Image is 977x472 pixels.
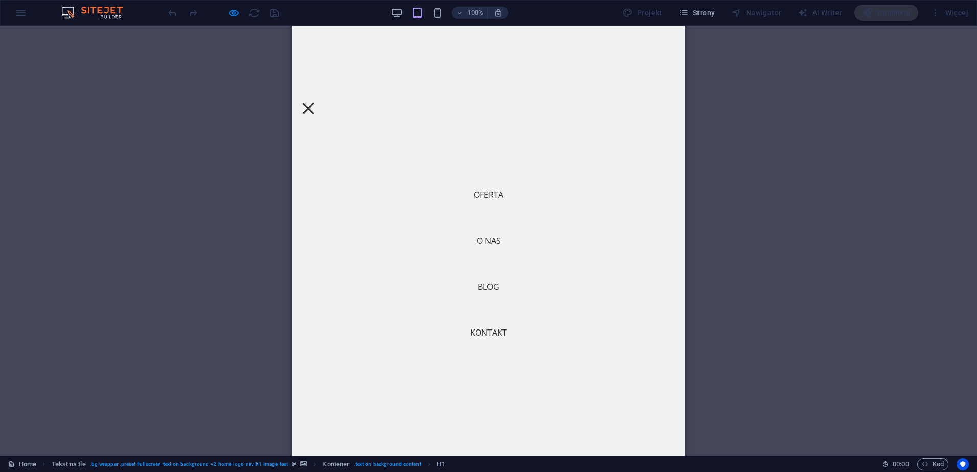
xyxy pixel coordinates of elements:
[917,458,948,470] button: Kod
[176,203,217,227] a: O nas
[437,458,445,470] span: Kliknij, aby zaznaczyć. Kliknij dwukrotnie, aby edytować
[52,458,446,470] nav: breadcrumb
[882,458,909,470] h6: Czas sesji
[467,7,483,19] h6: 100%
[177,249,215,273] a: Blog
[494,8,503,17] i: Po zmianie rozmiaru automatycznie dostosowuje poziom powiększenia do wybranego urządzenia.
[173,157,219,181] a: Oferta
[59,7,135,19] img: Editor Logo
[8,458,36,470] a: Kliknij, aby anulować zaznaczenie. Kliknij dwukrotnie, aby otworzyć Strony
[452,7,488,19] button: 100%
[900,460,901,468] span: :
[322,458,350,470] span: Kliknij, aby zaznaczyć. Kliknij dwukrotnie, aby edytować
[957,458,969,470] button: Usercentrics
[618,5,666,21] div: Projekt (Ctrl+Alt+Y)
[893,458,909,470] span: 00 00
[52,458,86,470] span: Kliknij, aby zaznaczyć. Kliknij dwukrotnie, aby edytować
[354,458,421,470] span: . text-on-background-content
[674,5,719,21] button: Strony
[154,111,239,135] a: Strona główna
[300,461,307,467] i: Ten element zawiera tło
[679,8,715,18] span: Strony
[922,458,944,470] span: Kod
[170,295,223,319] a: Kontakt
[90,458,288,470] span: . bg-wrapper .preset-fullscreen-text-on-background-v2-home-logo-nav-h1-image-text
[292,461,296,467] i: Ten element jest konfigurowalnym ustawieniem wstępnym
